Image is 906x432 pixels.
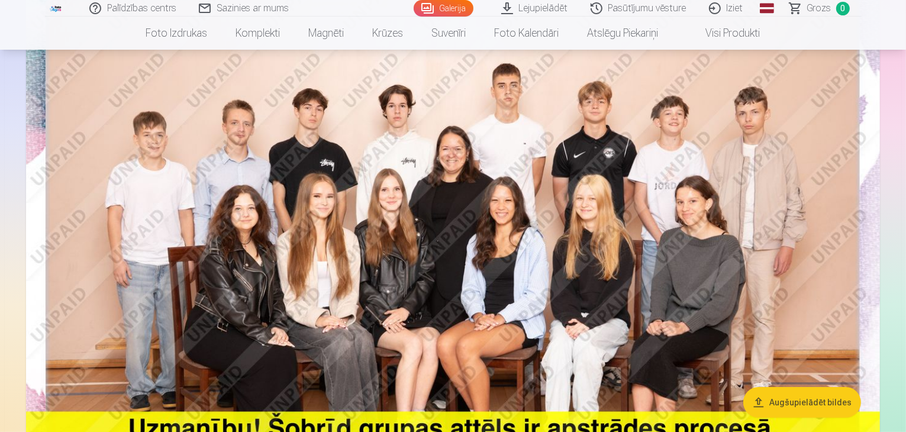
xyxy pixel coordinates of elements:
[222,17,295,50] a: Komplekti
[573,17,673,50] a: Atslēgu piekariņi
[743,387,861,418] button: Augšupielādēt bildes
[50,5,63,12] img: /fa1
[673,17,775,50] a: Visi produkti
[481,17,573,50] a: Foto kalendāri
[836,2,850,15] span: 0
[418,17,481,50] a: Suvenīri
[295,17,359,50] a: Magnēti
[359,17,418,50] a: Krūzes
[132,17,222,50] a: Foto izdrukas
[807,1,831,15] span: Grozs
